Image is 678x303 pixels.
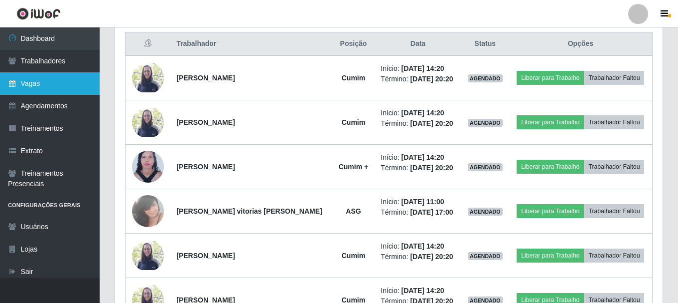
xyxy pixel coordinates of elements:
button: Liberar para Trabalho [517,204,584,218]
time: [DATE] 20:20 [410,119,453,127]
img: CoreUI Logo [16,7,61,20]
span: AGENDADO [468,252,503,260]
img: 1751565100941.jpeg [132,241,164,271]
time: [DATE] 20:20 [410,164,453,172]
button: Liberar para Trabalho [517,115,584,129]
li: Início: [381,241,455,252]
time: [DATE] 17:00 [410,208,453,216]
img: 1728382310331.jpeg [132,145,164,189]
li: Início: [381,63,455,74]
li: Início: [381,152,455,163]
th: Trabalhador [170,32,332,56]
span: AGENDADO [468,208,503,216]
th: Data [375,32,461,56]
button: Trabalhador Faltou [584,115,644,129]
time: [DATE] 14:20 [402,153,444,161]
th: Opções [509,32,653,56]
button: Trabalhador Faltou [584,71,644,85]
button: Liberar para Trabalho [517,249,584,263]
strong: [PERSON_NAME] [176,74,235,82]
time: [DATE] 20:20 [410,253,453,261]
strong: Cumim + [339,163,369,171]
img: 1751565100941.jpeg [132,108,164,137]
th: Status [461,32,509,56]
li: Término: [381,74,455,84]
span: AGENDADO [468,163,503,171]
li: Início: [381,108,455,118]
li: Início: [381,286,455,296]
time: [DATE] 14:20 [402,64,444,72]
strong: Cumim [342,118,365,126]
button: Liberar para Trabalho [517,71,584,85]
strong: Cumim [342,252,365,260]
li: Término: [381,118,455,129]
button: Liberar para Trabalho [517,160,584,174]
button: Trabalhador Faltou [584,160,644,174]
time: [DATE] 20:20 [410,75,453,83]
strong: [PERSON_NAME] vitorias [PERSON_NAME] [176,207,322,215]
strong: [PERSON_NAME] [176,252,235,260]
strong: [PERSON_NAME] [176,118,235,126]
time: [DATE] 14:20 [402,287,444,295]
time: [DATE] 14:20 [402,242,444,250]
li: Início: [381,197,455,207]
span: AGENDADO [468,119,503,127]
li: Término: [381,252,455,262]
img: 1706050148347.jpeg [132,190,164,232]
span: AGENDADO [468,74,503,82]
time: [DATE] 11:00 [402,198,444,206]
strong: Cumim [342,74,365,82]
li: Término: [381,207,455,218]
strong: ASG [346,207,361,215]
th: Posição [332,32,375,56]
button: Trabalhador Faltou [584,204,644,218]
img: 1751565100941.jpeg [132,63,164,93]
button: Trabalhador Faltou [584,249,644,263]
strong: [PERSON_NAME] [176,163,235,171]
li: Término: [381,163,455,173]
time: [DATE] 14:20 [402,109,444,117]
